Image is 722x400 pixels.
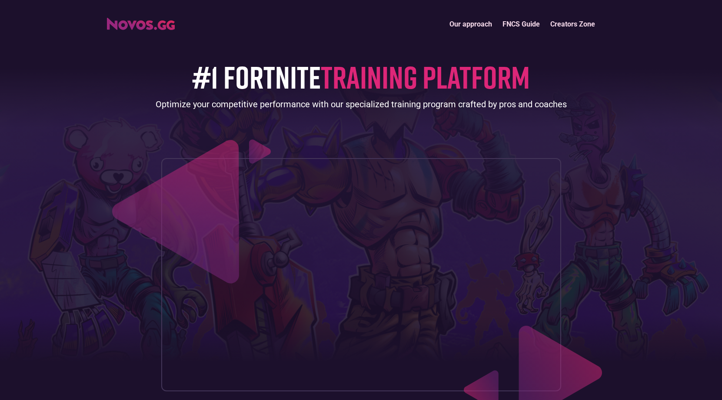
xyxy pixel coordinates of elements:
[192,60,530,94] h1: #1 FORTNITE
[497,15,545,33] a: FNCS Guide
[444,15,497,33] a: Our approach
[169,165,554,383] iframe: Increase your placement in 14 days (Novos.gg)
[156,98,567,110] div: Optimize your competitive performance with our specialized training program crafted by pros and c...
[321,58,530,96] span: TRAINING PLATFORM
[107,15,175,30] a: home
[545,15,600,33] a: Creators Zone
